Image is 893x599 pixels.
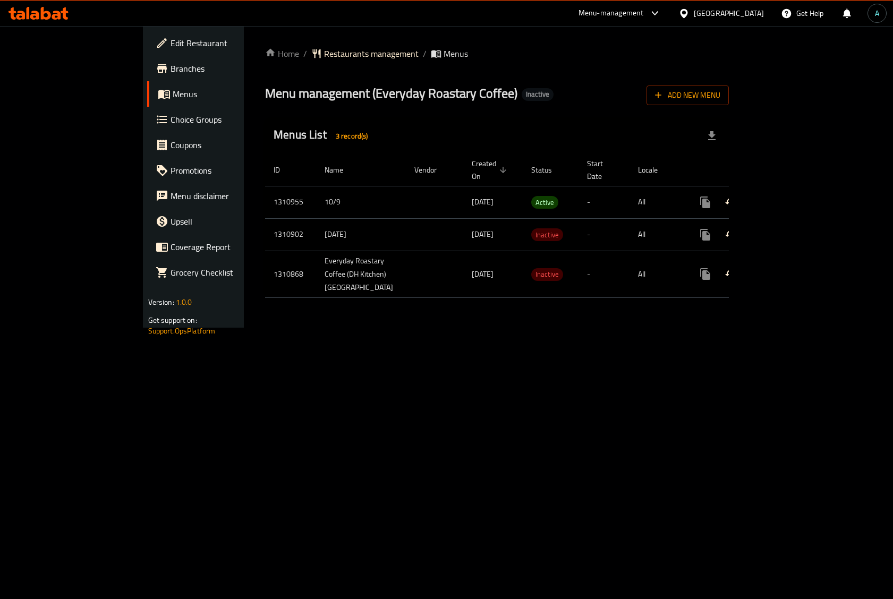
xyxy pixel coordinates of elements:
[531,229,563,241] span: Inactive
[171,113,284,126] span: Choice Groups
[147,158,292,183] a: Promotions
[522,90,554,99] span: Inactive
[147,132,292,158] a: Coupons
[630,251,684,297] td: All
[329,127,375,144] div: Total records count
[311,47,419,60] a: Restaurants management
[147,183,292,209] a: Menu disclaimer
[718,222,744,247] button: Change Status
[147,209,292,234] a: Upsell
[718,261,744,287] button: Change Status
[171,37,284,49] span: Edit Restaurant
[316,218,406,251] td: [DATE]
[316,251,406,297] td: Everyday Roastary Coffee (DH Kitchen) [GEOGRAPHIC_DATA]
[265,154,803,298] table: enhanced table
[875,7,879,19] span: A
[147,107,292,132] a: Choice Groups
[579,218,630,251] td: -
[699,123,725,149] div: Export file
[655,89,720,102] span: Add New Menu
[693,222,718,247] button: more
[171,164,284,177] span: Promotions
[265,81,517,105] span: Menu management ( Everyday Roastary Coffee )
[148,295,174,309] span: Version:
[423,47,427,60] li: /
[579,186,630,218] td: -
[171,266,284,279] span: Grocery Checklist
[274,164,294,176] span: ID
[472,195,494,209] span: [DATE]
[472,157,510,183] span: Created On
[329,131,375,141] span: 3 record(s)
[147,260,292,285] a: Grocery Checklist
[171,241,284,253] span: Coverage Report
[147,56,292,81] a: Branches
[630,186,684,218] td: All
[531,268,563,280] span: Inactive
[171,190,284,202] span: Menu disclaimer
[316,186,406,218] td: 10/9
[265,47,729,60] nav: breadcrumb
[694,7,764,19] div: [GEOGRAPHIC_DATA]
[171,139,284,151] span: Coupons
[176,295,192,309] span: 1.0.0
[630,218,684,251] td: All
[472,227,494,241] span: [DATE]
[587,157,617,183] span: Start Date
[531,268,563,281] div: Inactive
[684,154,803,186] th: Actions
[693,261,718,287] button: more
[531,196,558,209] span: Active
[531,228,563,241] div: Inactive
[444,47,468,60] span: Menus
[147,30,292,56] a: Edit Restaurant
[274,127,374,144] h2: Menus List
[303,47,307,60] li: /
[579,251,630,297] td: -
[693,190,718,215] button: more
[531,196,558,209] div: Active
[324,47,419,60] span: Restaurants management
[148,313,197,327] span: Get support on:
[531,164,566,176] span: Status
[522,88,554,101] div: Inactive
[147,81,292,107] a: Menus
[147,234,292,260] a: Coverage Report
[647,85,729,105] button: Add New Menu
[472,267,494,281] span: [DATE]
[718,190,744,215] button: Change Status
[171,62,284,75] span: Branches
[173,88,284,100] span: Menus
[148,324,216,338] a: Support.OpsPlatform
[414,164,450,176] span: Vendor
[579,7,644,20] div: Menu-management
[638,164,671,176] span: Locale
[171,215,284,228] span: Upsell
[325,164,357,176] span: Name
